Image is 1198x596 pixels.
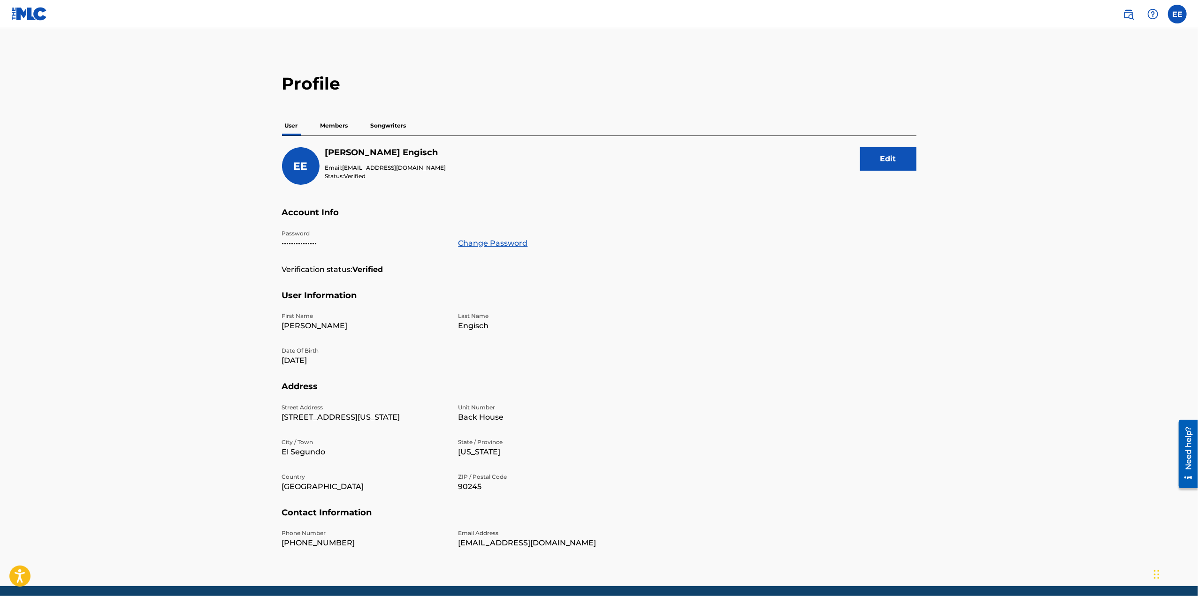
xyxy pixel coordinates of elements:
[1147,8,1159,20] img: help
[282,116,301,136] p: User
[458,446,624,458] p: [US_STATE]
[325,172,446,181] p: Status:
[1123,8,1134,20] img: search
[282,438,447,446] p: City / Town
[458,412,624,423] p: Back House
[282,473,447,481] p: Country
[282,537,447,549] p: [PHONE_NUMBER]
[458,537,624,549] p: [EMAIL_ADDRESS][DOMAIN_NAME]
[282,320,447,332] p: [PERSON_NAME]
[344,173,366,180] span: Verified
[458,481,624,492] p: 90245
[282,381,916,403] h5: Address
[282,207,916,229] h5: Account Info
[1151,551,1198,596] iframe: Chat Widget
[282,403,447,412] p: Street Address
[458,529,624,537] p: Email Address
[1144,5,1162,23] div: Help
[282,529,447,537] p: Phone Number
[458,312,624,320] p: Last Name
[282,412,447,423] p: [STREET_ADDRESS][US_STATE]
[11,7,47,21] img: MLC Logo
[282,347,447,355] p: Date Of Birth
[282,507,916,529] h5: Contact Information
[282,238,447,249] p: •••••••••••••••
[368,116,409,136] p: Songwriters
[282,355,447,366] p: [DATE]
[282,290,916,312] h5: User Information
[353,264,383,275] strong: Verified
[282,264,353,275] p: Verification status:
[458,403,624,412] p: Unit Number
[1154,560,1160,588] div: Drag
[458,320,624,332] p: Engisch
[325,147,446,158] h5: Evan Engisch
[1172,416,1198,491] iframe: Resource Center
[282,312,447,320] p: First Name
[325,164,446,172] p: Email:
[294,160,308,173] span: EE
[282,446,447,458] p: El Segundo
[1168,5,1187,23] div: User Menu
[282,229,447,238] p: Password
[860,147,916,171] button: Edit
[458,238,528,249] a: Change Password
[282,73,916,94] h2: Profile
[458,473,624,481] p: ZIP / Postal Code
[318,116,351,136] p: Members
[282,481,447,492] p: [GEOGRAPHIC_DATA]
[343,164,446,171] span: [EMAIL_ADDRESS][DOMAIN_NAME]
[1119,5,1138,23] a: Public Search
[458,438,624,446] p: State / Province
